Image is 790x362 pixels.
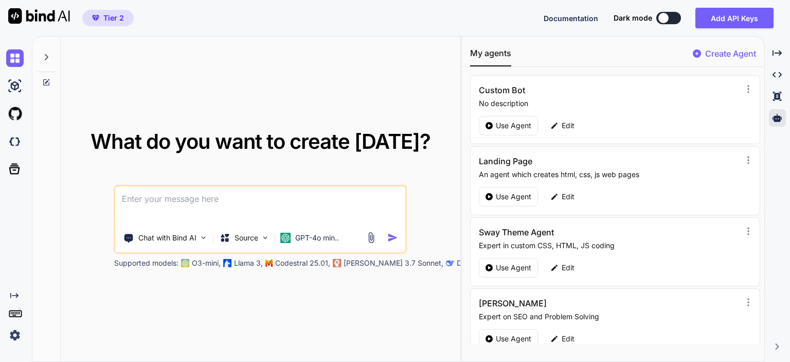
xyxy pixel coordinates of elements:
[261,233,270,242] img: Pick Models
[562,120,574,131] p: Edit
[614,13,652,23] span: Dark mode
[562,334,574,344] p: Edit
[544,13,598,24] button: Documentation
[479,240,740,251] p: Expert in custom CSS, HTML, JS coding
[82,10,134,26] button: premiumTier 2
[235,233,258,243] p: Source
[224,259,232,267] img: Llama2
[281,233,291,243] img: GPT-4o mini
[479,312,740,322] p: Expert on SEO and Problem Solving
[114,258,178,268] p: Supported models:
[6,49,24,67] img: chat
[295,233,339,243] p: GPT-4o min..
[479,297,661,309] h3: [PERSON_NAME]
[103,13,124,23] span: Tier 2
[562,192,574,202] p: Edit
[446,259,455,267] img: claude
[8,8,70,24] img: Bind AI
[91,129,430,154] span: What do you want to create [DATE]?
[705,47,756,60] p: Create Agent
[496,334,531,344] p: Use Agent
[6,326,24,344] img: settings
[387,232,398,243] img: icon
[6,77,24,95] img: ai-studio
[275,258,330,268] p: Codestral 25.01,
[479,155,661,167] h3: Landing Page
[479,84,661,96] h3: Custom Bot
[544,14,598,23] span: Documentation
[496,192,531,202] p: Use Agent
[6,105,24,123] img: githubLight
[479,226,661,238] h3: Sway Theme Agent
[479,98,740,109] p: No description
[470,47,511,66] button: My agents
[695,8,774,28] button: Add API Keys
[92,15,99,21] img: premium
[562,263,574,273] p: Edit
[266,260,273,267] img: Mistral-AI
[457,258,500,268] p: Deepseek R1
[365,232,377,244] img: attachment
[138,233,196,243] p: Chat with Bind AI
[182,259,190,267] img: GPT-4
[192,258,221,268] p: O3-mini,
[344,258,443,268] p: [PERSON_NAME] 3.7 Sonnet,
[479,169,740,180] p: An agent which creates html, css, js web pages
[200,233,208,242] img: Pick Tools
[234,258,263,268] p: Llama 3,
[333,259,342,267] img: claude
[6,133,24,150] img: darkCloudIdeIcon
[496,263,531,273] p: Use Agent
[496,120,531,131] p: Use Agent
